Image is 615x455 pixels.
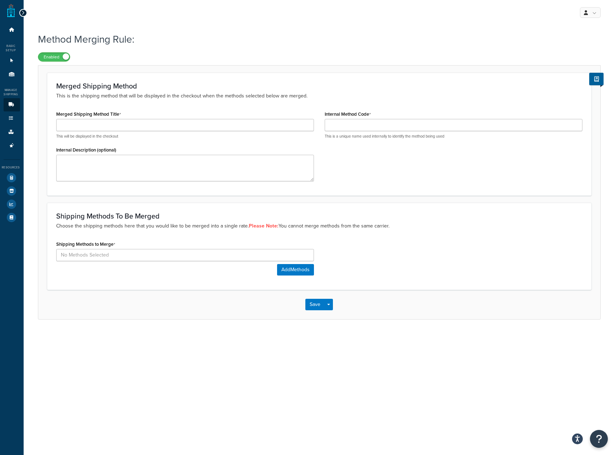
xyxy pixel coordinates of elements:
li: Help Docs [4,211,20,224]
h3: Shipping Methods To Be Merged [56,212,582,220]
strong: Please Note: [249,222,279,230]
h3: Merged Shipping Method [56,82,582,90]
li: Origins [4,68,20,81]
label: Shipping Methods to Merge [56,241,115,247]
label: Merged Shipping Method Title [56,111,121,117]
h1: Method Merging Rule: [38,32,592,46]
li: Test Your Rates [4,171,20,184]
label: Enabled [38,53,70,61]
li: Websites [4,54,20,67]
p: This is a unique name used internally to identify the method being used [325,134,582,139]
label: Internal Method Code [325,111,371,117]
p: Choose the shipping methods here that you would like to be merged into a single rate. You cannot ... [56,222,582,230]
input: No Methods Selected [56,249,314,261]
p: This will be displayed in the checkout [56,134,314,139]
li: Analytics [4,198,20,211]
li: Carriers [4,98,20,111]
p: This is the shipping method that will be displayed in the checkout when the methods selected belo... [56,92,582,100]
button: Open Resource Center [590,430,608,448]
li: Dashboard [4,23,20,37]
li: Advanced Features [4,139,20,152]
button: AddMethods [277,264,314,276]
button: Save [305,299,325,310]
li: Boxes [4,125,20,139]
li: Marketplace [4,185,20,197]
label: Internal Description (optional) [56,147,116,153]
li: Shipping Rules [4,112,20,125]
button: Show Help Docs [589,73,604,85]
